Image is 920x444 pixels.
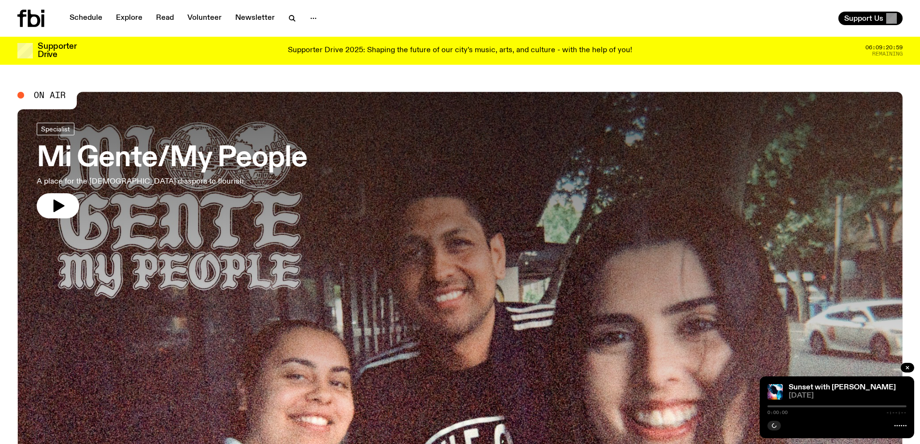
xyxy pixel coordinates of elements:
[838,12,903,25] button: Support Us
[886,410,906,415] span: -:--:--
[34,91,66,100] span: On Air
[767,410,788,415] span: 0:00:00
[37,145,307,172] h3: Mi Gente/My People
[37,123,307,218] a: Mi Gente/My PeopleA place for the [DEMOGRAPHIC_DATA] diaspora to flourish.
[767,384,783,400] img: Simon Caldwell stands side on, looking downwards. He has headphones on. Behind him is a brightly ...
[229,12,281,25] a: Newsletter
[110,12,148,25] a: Explore
[789,392,906,400] span: [DATE]
[288,46,632,55] p: Supporter Drive 2025: Shaping the future of our city’s music, arts, and culture - with the help o...
[37,123,74,135] a: Specialist
[789,384,896,391] a: Sunset with [PERSON_NAME]
[64,12,108,25] a: Schedule
[182,12,227,25] a: Volunteer
[872,51,903,57] span: Remaining
[41,125,70,132] span: Specialist
[844,14,883,23] span: Support Us
[865,45,903,50] span: 06:09:20:59
[150,12,180,25] a: Read
[37,176,284,187] p: A place for the [DEMOGRAPHIC_DATA] diaspora to flourish.
[38,43,76,59] h3: Supporter Drive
